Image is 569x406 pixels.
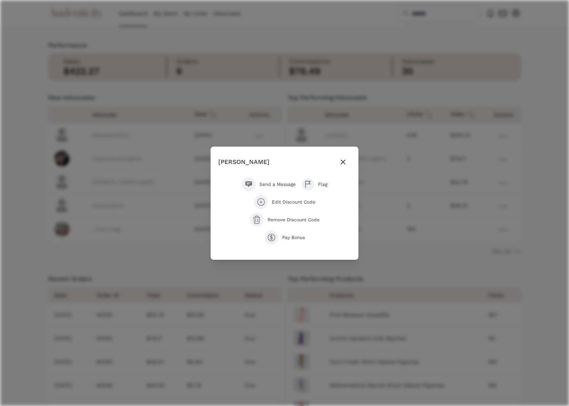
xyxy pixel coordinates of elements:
[318,181,327,187] span: Flag
[242,177,296,191] a: Send a Message
[282,234,305,241] span: Pay Bonus
[268,217,320,223] span: Remove Discount Code
[272,199,315,205] span: Edit Discount Code
[218,157,269,167] h4: [PERSON_NAME]
[302,177,327,191] a: Flag
[250,213,320,227] button: Remove Discount Code
[264,231,305,244] a: Pay Bonus
[254,195,315,209] a: Edit Discount Code
[259,181,296,187] span: Send a Message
